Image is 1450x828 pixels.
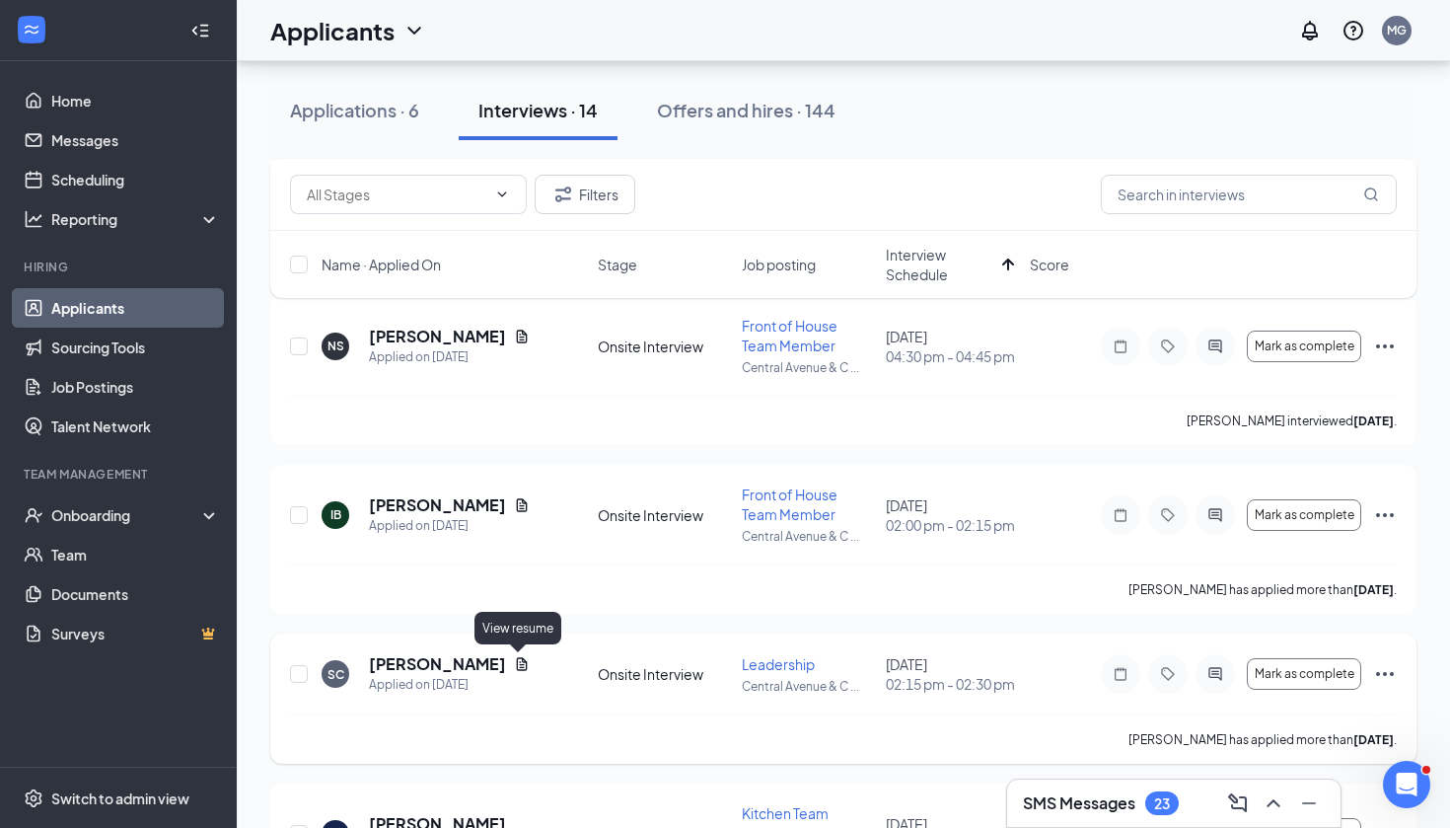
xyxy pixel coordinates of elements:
button: ComposeMessage [1222,788,1254,819]
div: [DATE] [886,654,1018,694]
svg: Notifications [1298,19,1322,42]
svg: Analysis [24,209,43,229]
svg: ActiveChat [1203,339,1227,354]
button: ChevronUp [1258,788,1289,819]
svg: Document [514,656,530,672]
svg: QuestionInfo [1341,19,1365,42]
span: Mark as complete [1255,667,1354,681]
button: Mark as complete [1247,499,1361,531]
svg: Tag [1156,666,1180,682]
div: 23 [1154,795,1170,812]
button: Mark as complete [1247,331,1361,362]
a: Scheduling [51,160,220,199]
svg: ChevronUp [1262,791,1285,815]
span: Front of House Team Member [742,486,837,523]
span: Job posting [742,255,816,274]
svg: ChevronDown [494,187,510,202]
span: 04:30 pm - 04:45 pm [886,346,1018,366]
input: All Stages [307,184,486,205]
svg: Settings [24,789,43,808]
b: [DATE] [1353,414,1394,428]
span: 02:00 pm - 02:15 pm [886,515,1018,535]
p: [PERSON_NAME] interviewed . [1187,413,1397,429]
div: Hiring [24,259,216,275]
svg: Ellipses [1373,503,1397,527]
div: View resume [474,612,561,644]
a: SurveysCrown [51,614,220,653]
h5: [PERSON_NAME] [369,494,506,516]
div: Applied on [DATE] [369,347,530,367]
svg: Filter [551,183,575,206]
svg: Tag [1156,507,1180,523]
div: Reporting [51,209,221,229]
div: SC [327,666,344,683]
div: Applied on [DATE] [369,516,530,536]
iframe: Intercom live chat [1383,761,1430,808]
div: Onboarding [51,505,203,525]
p: Central Avenue & C ... [742,359,874,376]
span: Mark as complete [1255,339,1354,353]
div: Applied on [DATE] [369,675,530,695]
b: [DATE] [1353,582,1394,597]
span: Leadership [742,655,815,673]
svg: Minimize [1297,791,1321,815]
span: 02:15 pm - 02:30 pm [886,674,1018,694]
svg: Ellipses [1373,335,1397,358]
p: Central Avenue & C ... [742,678,874,695]
svg: ComposeMessage [1226,791,1250,815]
a: Home [51,81,220,120]
p: [PERSON_NAME] has applied more than . [1128,581,1397,598]
svg: Collapse [190,21,210,40]
div: NS [327,338,344,354]
svg: ActiveChat [1203,507,1227,523]
button: Filter Filters [535,175,635,214]
div: [DATE] [886,327,1018,366]
div: Onsite Interview [598,664,730,684]
div: Team Management [24,466,216,483]
p: Central Avenue & C ... [742,528,874,545]
a: Sourcing Tools [51,328,220,367]
h5: [PERSON_NAME] [369,653,506,675]
div: Applications · 6 [290,98,419,122]
a: Talent Network [51,407,220,446]
p: [PERSON_NAME] has applied more than . [1128,731,1397,748]
svg: Ellipses [1373,662,1397,686]
svg: Note [1109,666,1132,682]
span: Interview Schedule [886,245,994,284]
div: Switch to admin view [51,789,189,808]
a: Team [51,535,220,574]
button: Minimize [1293,788,1325,819]
div: Onsite Interview [598,337,730,356]
div: IB [330,506,341,523]
span: Name · Applied On [322,255,441,274]
span: Score [1030,255,1069,274]
svg: Document [514,329,530,344]
h1: Applicants [270,14,395,47]
a: Documents [51,574,220,614]
div: Onsite Interview [598,505,730,525]
svg: ActiveChat [1203,666,1227,682]
a: Job Postings [51,367,220,407]
svg: UserCheck [24,505,43,525]
a: Messages [51,120,220,160]
svg: MagnifyingGlass [1363,187,1379,202]
button: Mark as complete [1247,658,1361,690]
svg: Tag [1156,339,1180,354]
svg: Document [514,497,530,513]
svg: WorkstreamLogo [22,20,41,39]
svg: Note [1109,339,1132,354]
b: [DATE] [1353,732,1394,747]
span: Mark as complete [1255,508,1354,522]
div: Interviews · 14 [478,98,598,122]
h5: [PERSON_NAME] [369,326,506,347]
span: Stage [598,255,637,274]
svg: ArrowUp [996,253,1020,276]
input: Search in interviews [1101,175,1397,214]
svg: ChevronDown [402,19,426,42]
a: Applicants [51,288,220,328]
svg: Note [1109,507,1132,523]
div: Offers and hires · 144 [657,98,835,122]
div: [DATE] [886,495,1018,535]
h3: SMS Messages [1023,792,1135,814]
div: MG [1387,22,1407,38]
